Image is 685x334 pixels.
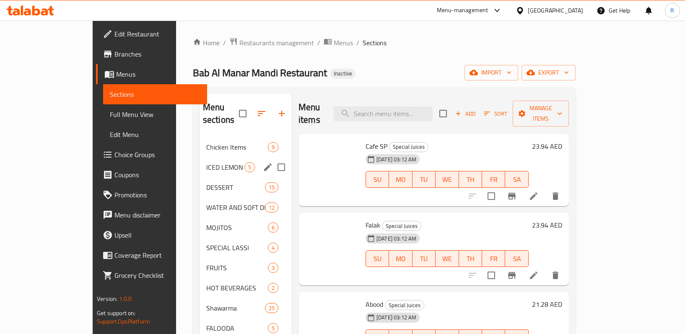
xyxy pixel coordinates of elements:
span: Sort sections [252,104,272,124]
span: Add [454,109,477,119]
span: SU [369,253,386,265]
span: Chicken Items [206,142,268,152]
a: Upsell [96,225,207,245]
div: Inactive [330,69,355,79]
span: 6 [268,224,278,232]
span: FALOODA [206,323,268,333]
span: R [670,6,674,15]
div: DESSERT [206,182,265,192]
button: FR [482,171,505,188]
span: 5 [268,324,278,332]
span: FRUITS [206,263,268,273]
div: Shawarma25 [200,298,292,318]
button: SU [366,250,389,267]
a: Restaurants management [229,37,314,48]
button: edit [262,161,274,173]
div: items [268,323,278,333]
span: Upsell [114,230,200,240]
a: Edit Restaurant [96,24,207,44]
a: Sections [103,84,207,104]
div: Special Juices [385,300,424,310]
div: items [265,202,278,212]
span: Promotions [114,190,200,200]
span: TH [462,253,479,265]
a: Choice Groups [96,145,207,165]
div: MOJITOS [206,223,268,233]
span: FR [485,253,502,265]
button: SU [366,171,389,188]
span: TH [462,173,479,186]
div: SPECIAL LASSI [206,243,268,253]
span: WE [439,253,455,265]
button: Add [452,107,479,120]
span: Sections [363,38,387,48]
span: 25 [265,304,278,312]
button: TU [413,250,436,267]
button: delete [545,265,566,285]
div: Special Juices [389,142,428,152]
div: Chicken Items9 [200,137,292,157]
span: Sections [110,89,200,99]
h6: 23.94 AED [532,219,562,231]
a: Promotions [96,185,207,205]
h6: 21.28 AED [532,298,562,310]
li: / [317,38,320,48]
h6: 23.94 AED [532,140,562,152]
span: SU [369,173,386,186]
span: Abood [366,298,383,311]
div: FRUITS3 [200,258,292,278]
a: Grocery Checklist [96,265,207,285]
button: WE [436,250,459,267]
span: Special Juices [382,221,421,231]
button: FR [482,250,505,267]
div: MOJITOS6 [200,217,292,238]
div: Menu-management [437,5,488,16]
span: MO [392,173,409,186]
span: FR [485,173,502,186]
div: [GEOGRAPHIC_DATA] [528,6,583,15]
a: Coupons [96,165,207,185]
span: Select all sections [234,105,252,122]
span: Restaurants management [239,38,314,48]
div: items [268,243,278,253]
span: WATER AND SOFT DRINK [206,202,265,212]
button: TH [459,250,482,267]
span: HOT BEVERAGES [206,283,268,293]
span: Manage items [519,103,562,124]
span: Cafe SP [366,140,387,153]
h2: Menu items [298,101,324,126]
span: export [528,67,569,78]
span: ICED LEMON TEA [206,162,244,172]
span: [DATE] 03:12 AM [373,313,420,321]
span: Sort [484,109,507,119]
span: 3 [268,264,278,272]
button: TH [459,171,482,188]
span: 4 [268,244,278,252]
button: MO [389,171,412,188]
span: TU [416,253,432,265]
span: Sort items [479,107,513,120]
span: Menus [334,38,353,48]
button: SA [505,171,528,188]
span: Version: [97,293,117,304]
button: Manage items [513,101,569,127]
span: Edit Menu [110,129,200,140]
span: Menu disclaimer [114,210,200,220]
div: Shawarma [206,303,265,313]
a: Coverage Report [96,245,207,265]
a: Menu disclaimer [96,205,207,225]
span: Branches [114,49,200,59]
div: items [268,223,278,233]
div: ICED LEMON TEA5edit [200,157,292,177]
span: TU [416,173,432,186]
span: Get support on: [97,308,135,318]
span: SA [509,173,525,186]
span: 5 [245,163,254,171]
span: Special Juices [385,300,424,310]
a: Menus [324,37,353,48]
span: Select to update [483,187,500,205]
span: [DATE] 03:12 AM [373,235,420,243]
button: Branch-specific-item [502,186,522,206]
span: Edit Restaurant [114,29,200,39]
